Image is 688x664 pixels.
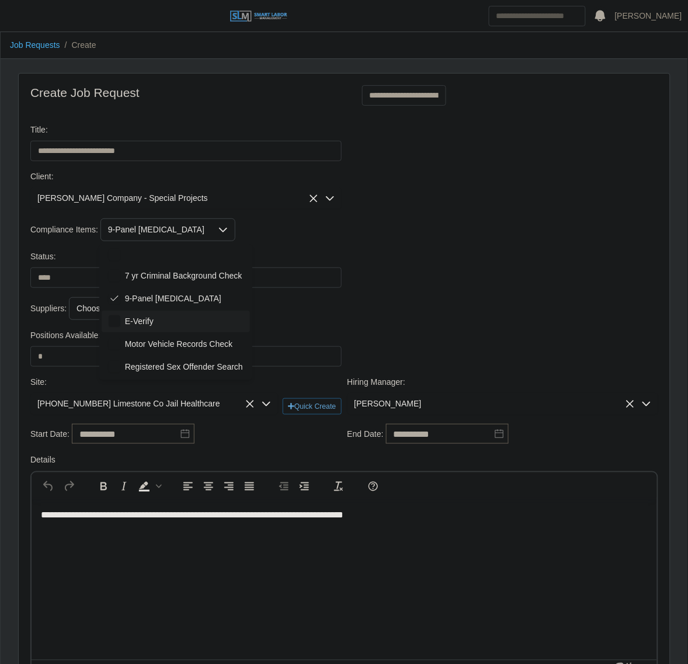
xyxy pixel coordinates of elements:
[489,6,586,26] input: Search
[30,303,67,315] label: Suppliers:
[348,393,635,415] span: Bruce Dunnavant
[30,376,47,388] label: Site:
[30,187,318,209] span: Lee Company - Special Projects
[125,293,221,305] span: 9-Panel [MEDICAL_DATA]
[102,333,250,355] li: Motor Vehicle Records Check
[102,288,250,310] li: 9-Panel Drug Screen
[219,478,239,495] button: Align right
[114,478,134,495] button: Italic
[30,428,70,440] label: Start Date:
[125,315,154,328] span: E-Verify
[30,85,336,100] h4: Create Job Request
[239,478,259,495] button: Justify
[230,10,288,23] img: SLM Logo
[93,478,113,495] button: Bold
[99,263,252,380] ul: Option List
[329,478,349,495] button: Clear formatting
[125,270,242,282] span: 7 yr Criminal Background Check
[70,298,148,319] div: Choose Suppliers
[134,478,164,495] div: Background color Black
[30,124,48,136] label: Title:
[125,338,232,350] span: Motor Vehicle Records Check
[59,478,79,495] button: Redo
[199,478,218,495] button: Align center
[102,265,250,287] li: 7 yr Criminal Background Check
[39,478,58,495] button: Undo
[102,356,250,378] li: Registered Sex Offender Search
[348,428,384,440] label: End Date:
[125,361,243,373] span: Registered Sex Offender Search
[348,376,406,388] label: Hiring Manager:
[30,171,54,183] label: Client:
[274,478,294,495] button: Decrease indent
[363,478,383,495] button: Help
[30,224,98,236] label: Compliance Items:
[101,219,211,241] div: 9-Panel [MEDICAL_DATA]
[294,478,314,495] button: Increase indent
[10,40,60,50] a: Job Requests
[30,393,255,415] span: 2024-35-0777 Limestone Co Jail Healthcare
[60,39,96,51] li: Create
[32,500,657,660] iframe: Rich Text Area
[615,10,682,22] a: [PERSON_NAME]
[30,251,56,263] label: Status:
[30,329,100,342] label: Positions Available:
[283,398,341,415] button: Quick Create
[102,311,250,332] li: E-Verify
[30,454,55,467] label: Details
[178,478,198,495] button: Align left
